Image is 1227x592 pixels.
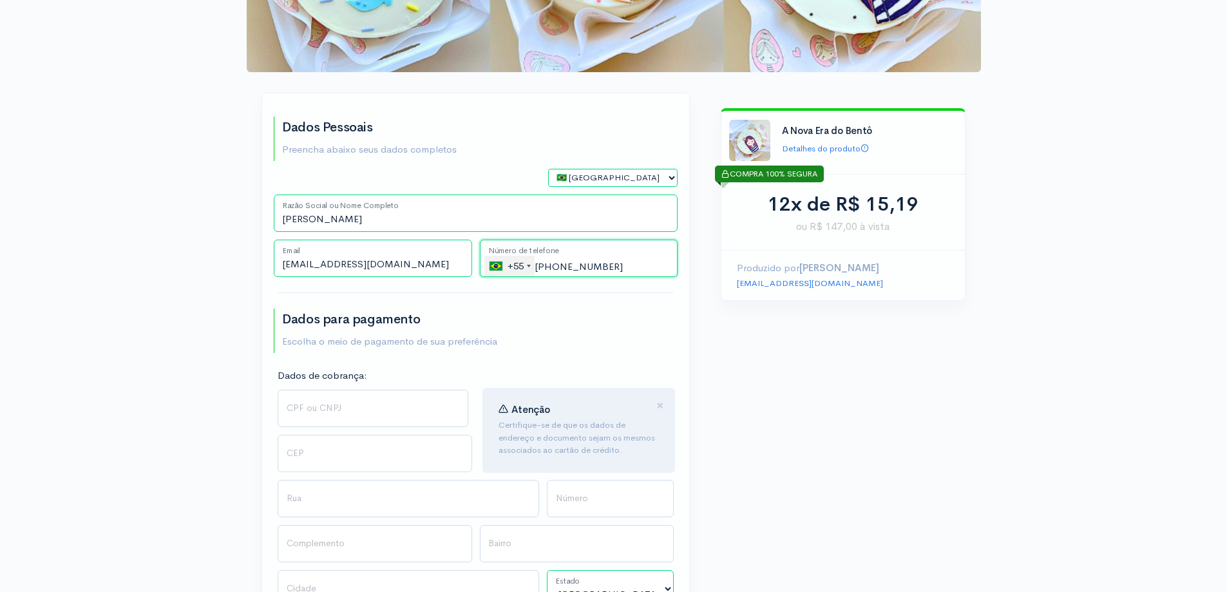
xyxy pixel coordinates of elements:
div: +55 [490,256,535,276]
input: Complemento [278,525,472,562]
h2: Dados para pagamento [282,312,497,327]
input: Rua [278,480,539,517]
div: 12x de R$ 15,19 [737,190,949,219]
input: Nome Completo [274,195,678,232]
h2: Dados Pessoais [282,120,457,135]
input: CPF ou CNPJ [278,390,468,427]
a: Detalhes do produto [782,143,869,154]
input: CEP [278,435,472,472]
p: Escolha o meio de pagamento de sua preferência [282,334,497,349]
input: Número [547,480,674,517]
span: × [656,396,664,415]
a: [EMAIL_ADDRESS][DOMAIN_NAME] [737,278,883,289]
input: Email [274,240,472,277]
input: Bairro [480,525,674,562]
div: COMPRA 100% SEGURA [715,166,824,182]
p: Certifique-se de que os dados de endereço e documento sejam os mesmos associados ao cartão de cré... [499,419,660,457]
span: ou R$ 147,00 à vista [737,219,949,234]
div: Brazil (Brasil): +55 [484,256,535,276]
h4: A Nova Era do Bentô [782,126,953,137]
strong: [PERSON_NAME] [799,262,879,274]
label: Dados de cobrança: [278,368,367,383]
h4: Atenção [499,404,660,415]
p: Produzido por [737,261,949,276]
p: Preencha abaixo seus dados completos [282,142,457,157]
button: Close [656,399,664,414]
img: %C3%8Dcone%20Creatorsland.jpg [729,120,770,161]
